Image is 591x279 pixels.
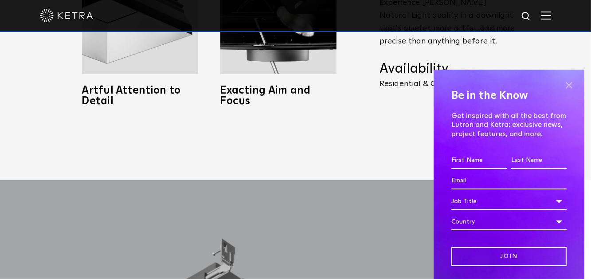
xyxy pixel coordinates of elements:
img: Hamburger%20Nav.svg [541,11,551,20]
h4: Availability [380,61,517,78]
h3: Artful Attention to Detail [82,85,198,106]
input: Last Name [511,152,567,169]
div: Job Title [451,193,567,210]
img: search icon [521,11,532,22]
input: Join [451,247,567,266]
p: Residential & Commercial [380,80,517,88]
p: Get inspired with all the best from Lutron and Ketra: exclusive news, project features, and more. [451,111,567,139]
h4: Be in the Know [451,87,567,104]
div: Country [451,213,567,230]
h3: Exacting Aim and Focus [220,85,337,106]
input: First Name [451,152,507,169]
img: ketra-logo-2019-white [40,9,93,22]
input: Email [451,173,567,189]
